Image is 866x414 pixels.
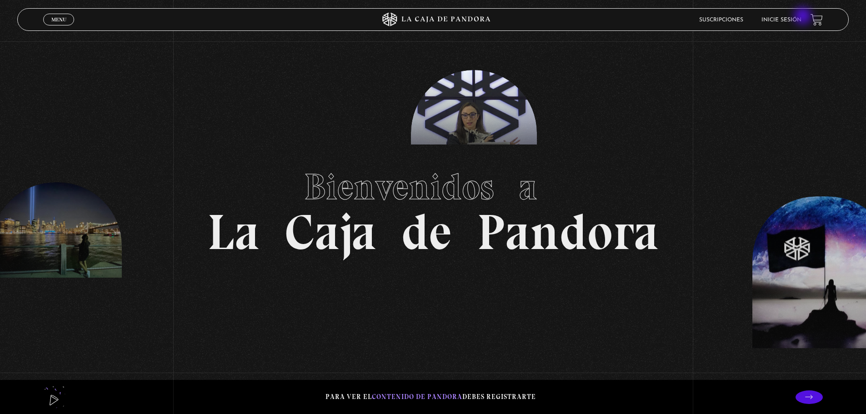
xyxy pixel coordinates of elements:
[48,25,70,31] span: Cerrar
[811,14,823,26] a: View your shopping cart
[761,17,801,23] a: Inicie sesión
[372,393,462,401] span: contenido de Pandora
[207,157,659,257] h1: La Caja de Pandora
[699,17,743,23] a: Suscripciones
[304,165,562,209] span: Bienvenidos a
[325,391,536,403] p: Para ver el debes registrarte
[51,17,66,22] span: Menu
